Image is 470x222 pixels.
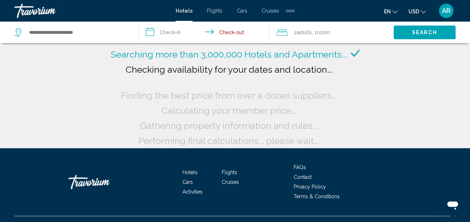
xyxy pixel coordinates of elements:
span: , 1 [312,27,330,37]
a: Cruises [262,8,279,14]
span: en [384,9,391,14]
button: Search [394,26,456,39]
span: Finding the best price from over a dozen suppliers... [121,90,337,101]
span: 2 [294,27,312,37]
a: Cars [182,179,193,185]
span: Searching more than 3,000,000 Hotels and Apartments... [111,49,347,60]
button: User Menu [437,3,456,18]
a: Travorium [14,4,168,18]
a: Flights [207,8,222,14]
a: Cruises [222,179,239,185]
a: Contact [294,174,312,180]
a: Travorium [68,171,140,193]
a: Hotels [182,169,198,175]
a: FAQs [294,164,306,170]
span: Room [317,30,330,35]
a: Activities [182,189,203,195]
a: Flights [222,169,237,175]
button: Change language [384,6,398,17]
span: Adults [297,30,312,35]
button: Change currency [408,6,426,17]
span: Gathering property information and rules... [140,120,318,131]
button: Check in and out dates [139,22,270,43]
span: Checking availability for your dates and location... [126,64,333,75]
a: Privacy Policy [294,184,326,190]
span: Calculating your member price... [162,105,297,116]
button: Extra navigation items [286,5,294,17]
a: Hotels [176,8,193,14]
button: Travelers: 2 adults, 0 children [270,22,394,43]
span: USD [408,9,419,14]
span: Performing final calculations... please wait... [139,135,319,146]
a: Terms & Conditions [294,194,340,199]
iframe: Button to launch messaging window [441,193,464,216]
span: AR [442,7,451,14]
span: Search [412,30,437,36]
a: Cars [237,8,247,14]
